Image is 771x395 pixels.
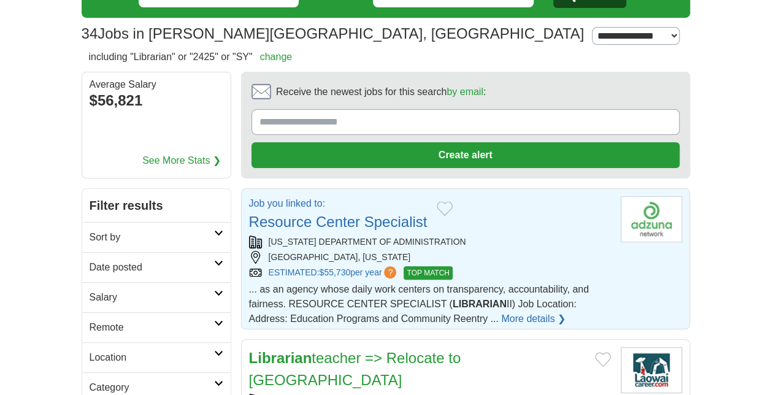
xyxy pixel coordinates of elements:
[404,266,452,280] span: TOP MATCH
[437,201,453,216] button: Add to favorite jobs
[319,267,350,277] span: $55,730
[82,282,231,312] a: Salary
[453,299,507,309] strong: LIBRARIAN
[90,80,223,90] div: Average Salary
[82,23,98,45] span: 34
[90,290,214,305] h2: Salary
[249,284,589,324] span: ... as an agency whose daily work centers on transparency, accountability, and fairness. RESOURCE...
[260,52,293,62] a: change
[249,350,461,388] a: Librarianteacher => Relocate to [GEOGRAPHIC_DATA]
[276,85,486,99] span: Receive the newest jobs for this search :
[142,153,221,168] a: See More Stats ❯
[82,342,231,372] a: Location
[595,352,611,367] button: Add to favorite jobs
[251,142,680,168] button: Create alert
[269,266,399,280] a: ESTIMATED:$55,730per year?
[82,222,231,252] a: Sort by
[90,230,214,245] h2: Sort by
[249,251,611,264] div: [GEOGRAPHIC_DATA], [US_STATE]
[249,350,312,366] strong: Librarian
[90,90,223,112] div: $56,821
[384,266,396,278] span: ?
[249,236,611,248] div: [US_STATE] DEPARTMENT OF ADMINISTRATION
[89,50,293,64] h2: including "Librarian" or "2425" or "SY"
[82,252,231,282] a: Date posted
[621,196,682,242] img: Company logo
[90,380,214,395] h2: Category
[621,347,682,393] img: Company logo
[249,196,428,211] p: Job you linked to:
[447,86,483,97] a: by email
[82,312,231,342] a: Remote
[82,25,585,42] h1: Jobs in [PERSON_NAME][GEOGRAPHIC_DATA], [GEOGRAPHIC_DATA]
[90,350,214,365] h2: Location
[501,312,566,326] a: More details ❯
[82,189,231,222] h2: Filter results
[90,260,214,275] h2: Date posted
[90,320,214,335] h2: Remote
[249,213,428,230] a: Resource Center Specialist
